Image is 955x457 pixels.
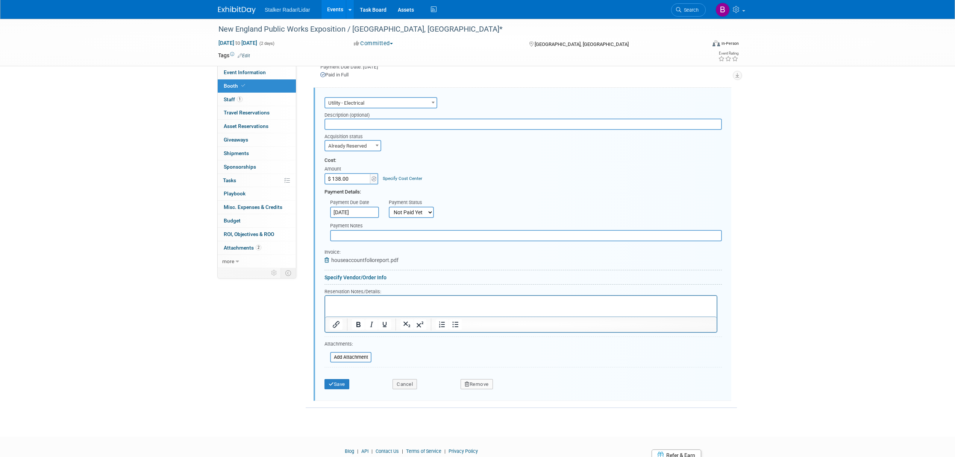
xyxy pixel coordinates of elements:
button: Numbered list [436,319,449,330]
a: Specify Vendor/Order Info [324,274,387,280]
td: Tags [218,52,250,59]
button: Bold [352,319,365,330]
a: Blog [345,448,354,454]
td: Personalize Event Tab Strip [268,268,281,278]
span: [DATE] [DATE] [218,40,258,46]
button: Italic [365,319,378,330]
a: API [361,448,368,454]
a: Specify Cost Center [383,176,422,181]
td: Toggle Event Tabs [281,268,296,278]
span: Shipments [224,150,249,156]
span: Playbook [224,190,246,197]
span: Utility - Electrical [325,98,437,108]
a: Attachments2 [218,241,296,254]
span: ROI, Objectives & ROO [224,231,274,237]
span: Booth [224,83,247,89]
span: houseaccountfolioreport.pdf [331,257,399,263]
a: Sponsorships [218,160,296,174]
span: Misc. Expenses & Credits [224,204,282,210]
img: Format-Inperson.png [712,40,720,46]
span: | [370,448,374,454]
span: [GEOGRAPHIC_DATA], [GEOGRAPHIC_DATA] [535,41,629,47]
div: Payment Status [389,199,439,207]
a: Playbook [218,187,296,200]
div: Reservation Notes/Details: [324,288,717,295]
button: Underline [378,319,391,330]
button: Cancel [393,379,417,390]
button: Remove [461,379,493,390]
button: Bullet list [449,319,462,330]
a: more [218,255,296,268]
i: Booth reservation complete [241,84,245,88]
a: Privacy Policy [449,448,478,454]
div: Payment Details: [324,184,722,196]
span: Utility - Electrical [324,97,437,108]
a: Tasks [218,174,296,187]
a: Remove Attachment [324,257,331,263]
a: Staff1 [218,93,296,106]
a: ROI, Objectives & ROO [218,228,296,241]
button: Insert/edit link [330,319,343,330]
button: Superscript [414,319,426,330]
span: | [443,448,447,454]
span: 2 [256,245,261,250]
a: Giveaways [218,133,296,146]
a: Edit [238,53,250,58]
span: Already Reserved [325,141,380,151]
div: Payment Due Date [330,199,377,207]
span: 1 [237,96,243,102]
span: Stalker Radar/Lidar [265,7,310,13]
span: Already Reserved [324,140,381,151]
div: Event Rating [718,52,738,55]
div: Amount [324,166,379,173]
span: Search [681,7,699,13]
div: Cost: [324,157,722,164]
a: Event Information [218,66,296,79]
span: Staff [224,96,243,102]
div: Event Format [661,39,739,50]
div: Paid in Full [320,72,731,79]
span: | [355,448,360,454]
span: (2 days) [259,41,274,46]
button: Save [324,379,349,390]
img: Brooke Journet [715,3,730,17]
div: Invoice: [324,249,399,256]
span: Sponsorships [224,164,256,170]
span: Attachments [224,245,261,251]
div: Payment Due Date: [DATE] [320,64,731,71]
div: Acquisition status [324,130,381,140]
span: | [400,448,405,454]
span: more [222,258,234,264]
span: Giveaways [224,137,248,143]
div: In-Person [721,41,739,46]
span: Asset Reservations [224,123,268,129]
button: Committed [351,40,396,47]
button: Subscript [400,319,413,330]
a: Budget [218,214,296,227]
a: Search [671,3,706,17]
span: Budget [224,218,241,224]
div: Payment Notes [330,222,722,230]
div: Description (optional) [324,108,722,119]
a: Shipments [218,147,296,160]
a: Misc. Expenses & Credits [218,201,296,214]
img: ExhibitDay [218,6,256,14]
span: Event Information [224,69,266,75]
a: Terms of Service [406,448,441,454]
a: Asset Reservations [218,120,296,133]
span: Travel Reservations [224,110,270,116]
a: Booth [218,79,296,93]
div: New England Public Works Exposition / [GEOGRAPHIC_DATA], [GEOGRAPHIC_DATA]* [216,23,694,36]
span: Tasks [223,177,236,183]
span: to [234,40,241,46]
div: Attachments: [324,341,371,349]
iframe: Rich Text Area [325,296,717,317]
a: Contact Us [376,448,399,454]
a: Travel Reservations [218,106,296,119]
